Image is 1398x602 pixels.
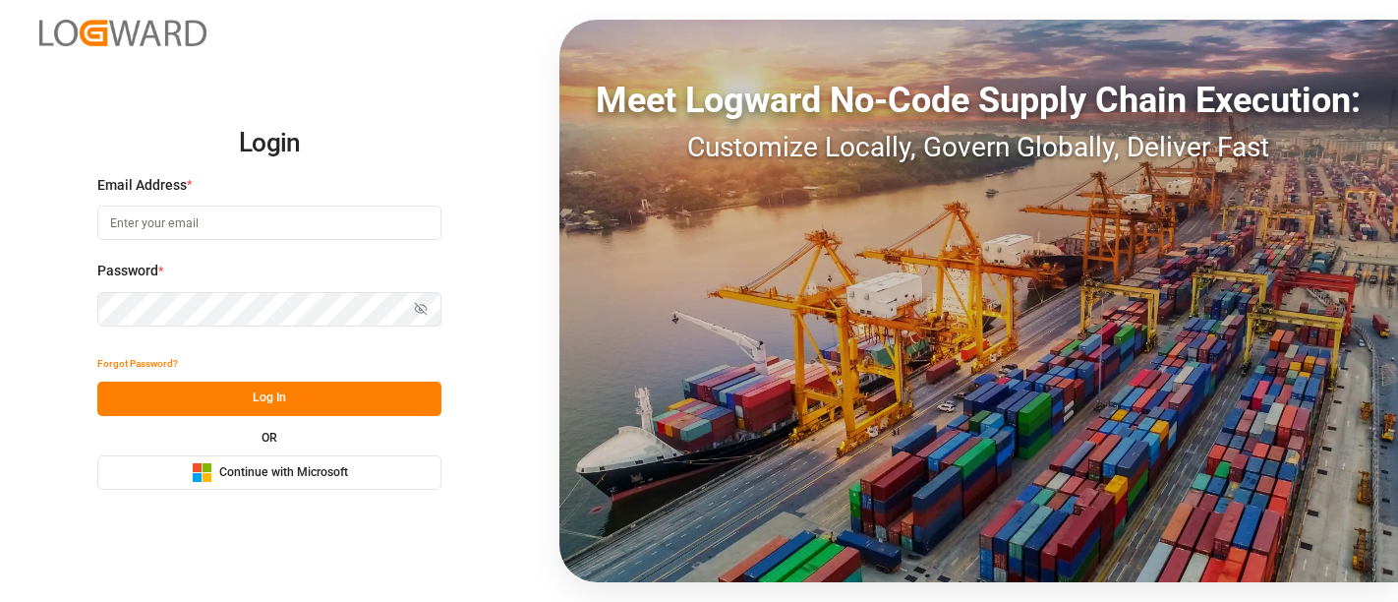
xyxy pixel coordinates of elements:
[97,455,441,490] button: Continue with Microsoft
[559,74,1398,127] div: Meet Logward No-Code Supply Chain Execution:
[559,127,1398,168] div: Customize Locally, Govern Globally, Deliver Fast
[219,464,348,482] span: Continue with Microsoft
[97,206,441,240] input: Enter your email
[39,20,206,46] img: Logward_new_orange.png
[97,175,187,196] span: Email Address
[97,382,441,416] button: Log In
[97,347,178,382] button: Forgot Password?
[97,261,158,281] span: Password
[97,112,441,175] h2: Login
[262,432,277,444] small: OR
